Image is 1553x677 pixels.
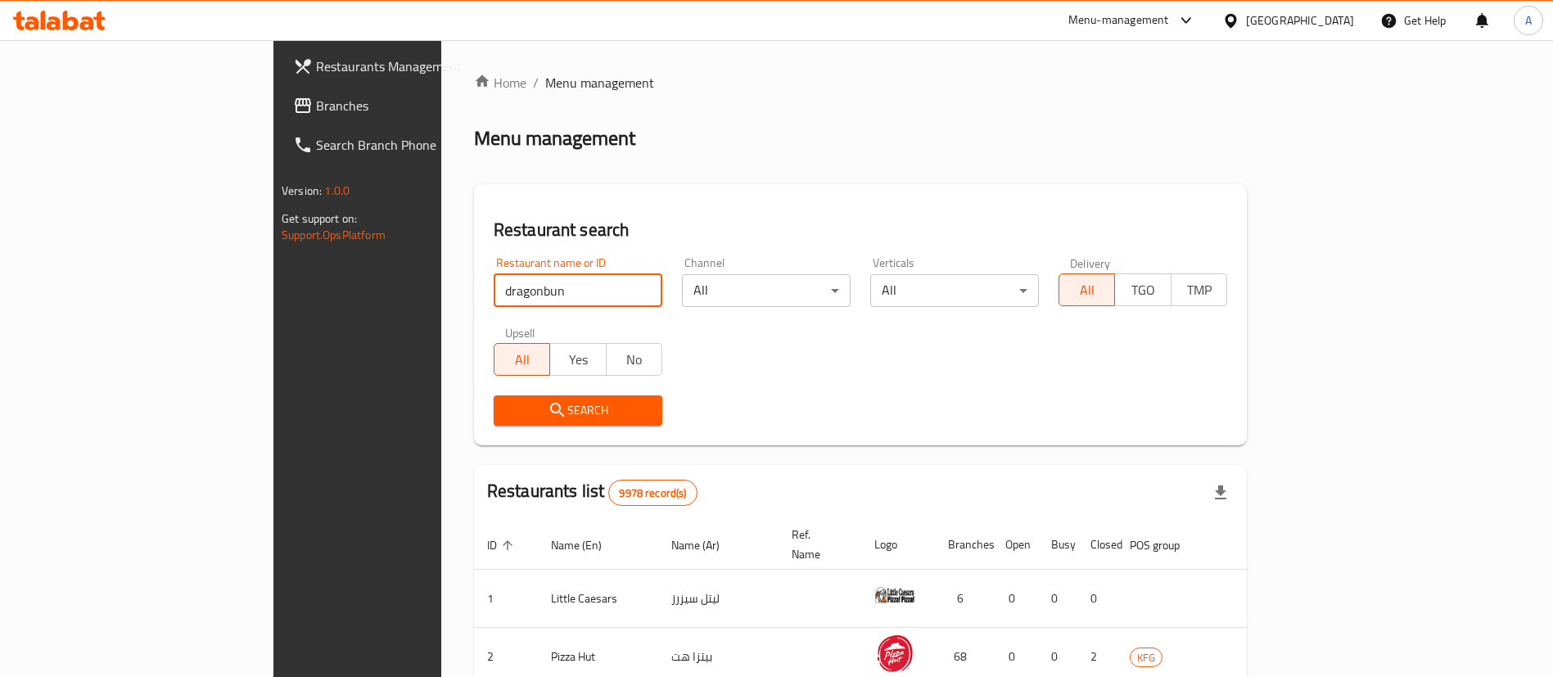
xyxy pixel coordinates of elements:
button: TMP [1171,273,1227,306]
th: Closed [1077,520,1117,570]
a: Branches [280,86,533,125]
td: 0 [992,570,1038,628]
a: Search Branch Phone [280,125,533,165]
button: All [494,343,550,376]
label: Upsell [505,327,535,338]
span: Search [507,400,649,421]
label: Delivery [1070,257,1111,269]
div: Export file [1201,473,1240,512]
h2: Restaurants list [487,479,697,506]
button: All [1059,273,1115,306]
td: 0 [1077,570,1117,628]
button: Search [494,395,662,426]
span: 9978 record(s) [609,485,696,501]
h2: Restaurant search [494,218,1227,242]
td: ليتل سيزرز [658,570,779,628]
span: All [1066,278,1108,302]
span: POS group [1130,535,1201,555]
button: Yes [549,343,606,376]
th: Open [992,520,1038,570]
span: KFG [1131,648,1162,667]
span: TMP [1178,278,1221,302]
th: Busy [1038,520,1077,570]
span: Version: [282,180,322,201]
td: 6 [935,570,992,628]
div: All [870,274,1039,307]
td: 0 [1038,570,1077,628]
span: Name (Ar) [671,535,741,555]
h2: Menu management [474,125,635,151]
span: Get support on: [282,208,357,229]
span: Restaurants Management [316,56,520,76]
button: No [606,343,662,376]
button: TGO [1114,273,1171,306]
a: Support.OpsPlatform [282,224,386,246]
span: Yes [557,348,599,372]
nav: breadcrumb [474,73,1247,93]
span: No [613,348,656,372]
img: Pizza Hut [874,633,915,674]
span: Branches [316,96,520,115]
input: Search for restaurant name or ID.. [494,274,662,307]
span: Menu management [545,73,654,93]
span: All [501,348,544,372]
a: Restaurants Management [280,47,533,86]
li: / [533,73,539,93]
span: TGO [1122,278,1164,302]
div: [GEOGRAPHIC_DATA] [1246,11,1354,29]
div: All [682,274,851,307]
td: Little Caesars [538,570,658,628]
span: Ref. Name [792,525,842,564]
span: ID [487,535,518,555]
span: A [1525,11,1532,29]
th: Branches [935,520,992,570]
div: Menu-management [1068,11,1169,30]
div: Total records count [608,480,697,506]
img: Little Caesars [874,575,915,616]
span: 1.0.0 [324,180,350,201]
span: Name (En) [551,535,623,555]
th: Logo [861,520,935,570]
span: Search Branch Phone [316,135,520,155]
